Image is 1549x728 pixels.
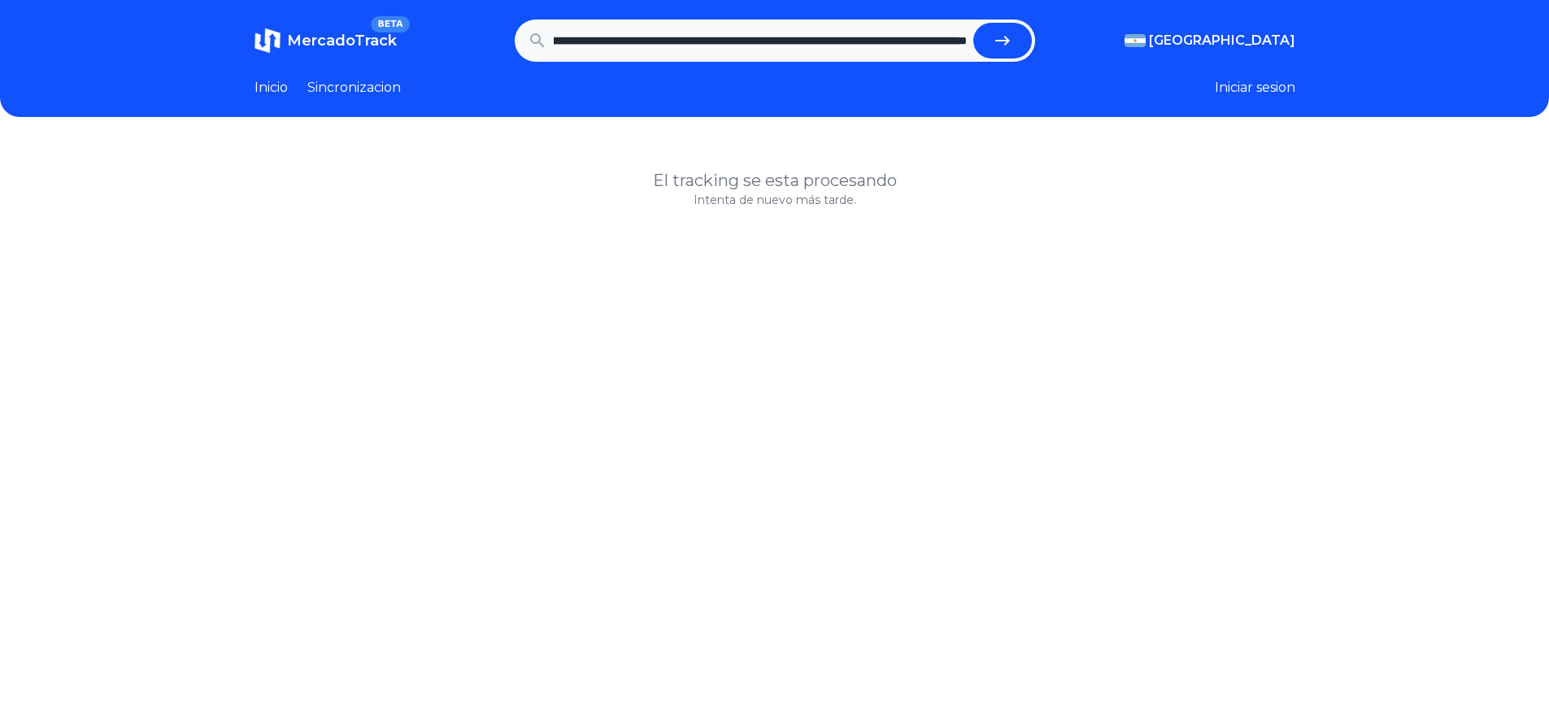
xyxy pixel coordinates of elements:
img: MercadoTrack [255,28,281,54]
span: [GEOGRAPHIC_DATA] [1149,31,1295,50]
p: Intenta de nuevo más tarde. [255,192,1295,208]
h1: El tracking se esta procesando [255,169,1295,192]
a: MercadoTrackBETA [255,28,397,54]
span: MercadoTrack [287,32,397,50]
a: Inicio [255,78,288,97]
img: Argentina [1125,34,1146,47]
button: Iniciar sesion [1215,78,1295,97]
span: BETA [371,16,409,32]
button: [GEOGRAPHIC_DATA] [1125,31,1295,50]
a: Sincronizacion [307,78,401,97]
